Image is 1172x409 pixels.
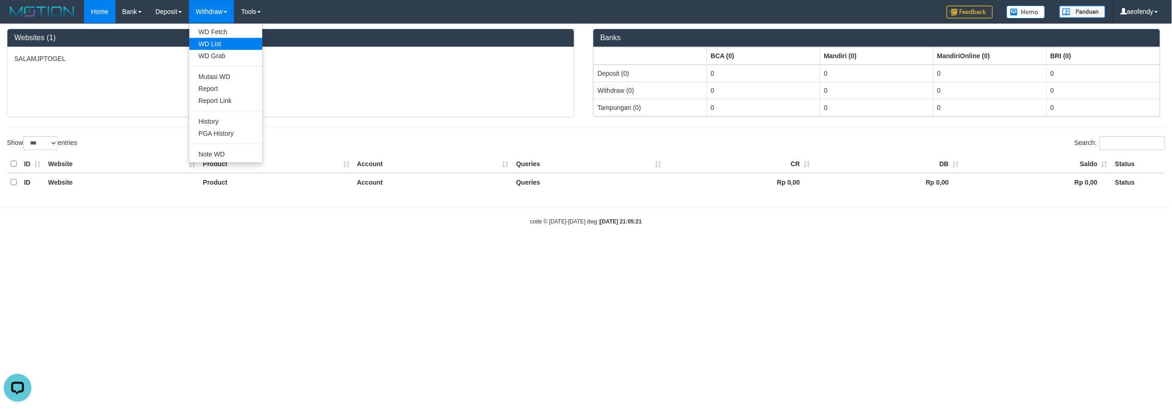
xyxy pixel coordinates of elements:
select: Showentries [23,136,58,150]
img: MOTION_logo.png [7,5,77,18]
th: CR [665,155,814,173]
label: Search: [1075,136,1165,150]
th: Rp 0,00 [665,173,814,191]
th: Group: activate to sort column ascending [933,47,1046,65]
td: 0 [707,99,820,116]
th: ID [20,155,44,173]
a: Mutasi WD [189,71,262,83]
th: Group: activate to sort column ascending [1046,47,1160,65]
a: PGA History [189,127,262,139]
th: Group: activate to sort column ascending [820,47,933,65]
th: Saldo [963,155,1112,173]
td: 0 [933,65,1046,82]
img: Button%20Memo.svg [1007,6,1045,18]
a: Note WD [189,148,262,160]
th: Group: activate to sort column ascending [594,47,707,65]
small: code © [DATE]-[DATE] dwg | [530,218,642,225]
td: Deposit (0) [594,65,707,82]
img: Feedback.jpg [947,6,993,18]
p: SALAMJPTOGEL [14,54,567,63]
th: ID [20,173,44,191]
h3: Websites (1) [14,34,567,42]
th: DB [814,155,963,173]
th: Website [44,155,199,173]
strong: [DATE] 21:05:21 [600,218,642,225]
td: 0 [1046,65,1160,82]
h3: Banks [600,34,1153,42]
td: 0 [1046,82,1160,99]
a: History [189,115,262,127]
th: Product [199,155,353,173]
th: Status [1112,173,1165,191]
th: Status [1112,155,1165,173]
th: Account [353,155,513,173]
th: Account [353,173,513,191]
th: Queries [513,173,665,191]
td: 0 [820,65,933,82]
th: Queries [513,155,665,173]
img: panduan.png [1059,6,1106,18]
td: 0 [820,82,933,99]
td: 0 [933,82,1046,99]
th: Rp 0,00 [814,173,963,191]
a: WD Grab [189,50,262,62]
a: WD Fetch [189,26,262,38]
button: Open LiveChat chat widget [4,4,31,31]
a: Report Link [189,95,262,107]
th: Website [44,173,199,191]
td: 0 [1046,99,1160,116]
a: WD List [189,38,262,50]
td: Tampungan (0) [594,99,707,116]
td: 0 [933,99,1046,116]
td: Withdraw (0) [594,82,707,99]
th: Product [199,173,353,191]
th: Rp 0,00 [963,173,1112,191]
td: 0 [707,65,820,82]
a: Report [189,83,262,95]
label: Show entries [7,136,77,150]
td: 0 [707,82,820,99]
td: 0 [820,99,933,116]
th: Group: activate to sort column ascending [707,47,820,65]
input: Search: [1100,136,1165,150]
